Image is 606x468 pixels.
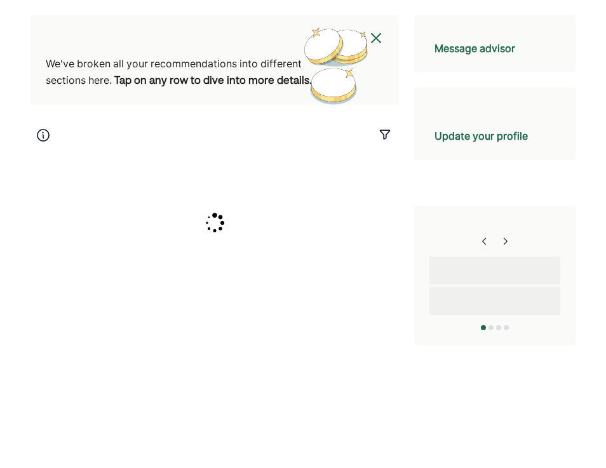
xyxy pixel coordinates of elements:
[114,76,312,86] b: Tap on any row to dive into more details.
[434,128,528,144] div: Update your profile
[46,56,316,90] div: We've broken all your recommendations into different sections here.
[434,41,515,56] div: Message advisor
[500,236,510,246] img: right-arrow
[480,236,490,246] img: right-arrow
